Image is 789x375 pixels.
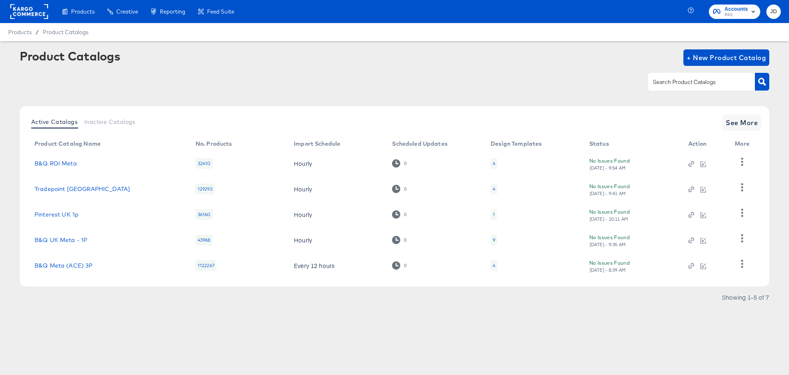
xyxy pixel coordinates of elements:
div: 0 [404,263,407,268]
span: Creative [116,8,138,15]
div: 0 [392,210,406,218]
div: 0 [404,161,407,166]
div: 0 [392,261,406,269]
a: Product Catalogs [43,29,88,35]
span: Inactive Catalogs [84,119,136,125]
div: Product Catalog Name [35,140,101,147]
div: 4 [493,160,495,167]
div: 4 [493,262,495,269]
div: Scheduled Updates [392,140,448,147]
div: 32410 [196,158,213,169]
div: 0 [404,212,407,217]
span: Reporting [160,8,185,15]
div: 4 [491,158,497,169]
div: 4 [493,186,495,192]
a: B&Q ROI Meta [35,160,77,167]
button: JD [766,5,781,19]
input: Search Product Catalogs [651,77,739,87]
div: 4 [491,184,497,194]
div: 0 [392,236,406,244]
div: 0 [392,185,406,193]
span: See More [726,117,758,128]
th: Action [682,137,729,151]
div: Showing 1–5 of 7 [722,294,769,300]
button: See More [722,114,761,131]
div: No. Products [196,140,232,147]
div: 4 [491,260,497,271]
a: B&Q Meta (ACE) 3P [35,262,93,269]
th: More [728,137,759,151]
a: Pinterest UK 1p [35,211,78,218]
a: Tradepoint [GEOGRAPHIC_DATA] [35,186,130,192]
div: 9 [493,237,495,243]
button: + New Product Catalog [683,49,769,66]
div: 0 [404,186,407,192]
td: Every 12 hours [287,253,385,278]
span: Active Catalogs [31,119,78,125]
span: / [32,29,43,35]
div: 1122267 [196,260,217,271]
div: 0 [392,159,406,167]
a: B&Q UK Meta - 1P [35,237,87,243]
div: Import Schedule [294,140,340,147]
span: B&Q [724,12,748,18]
div: 36160 [196,209,213,220]
div: 0 [404,237,407,243]
span: JD [770,7,777,16]
div: 129293 [196,184,215,194]
span: Accounts [724,5,748,14]
span: Products [8,29,32,35]
span: Feed Suite [207,8,234,15]
div: 1 [491,209,497,220]
td: Hourly [287,151,385,176]
div: Product Catalogs [20,49,120,63]
span: + New Product Catalog [687,52,766,63]
td: Hourly [287,176,385,202]
td: Hourly [287,227,385,253]
button: AccountsB&Q [709,5,760,19]
th: Status [583,137,682,151]
td: Hourly [287,202,385,227]
div: 43968 [196,235,213,245]
span: Products [71,8,95,15]
div: 9 [491,235,497,245]
div: Design Templates [491,140,542,147]
div: 1 [493,211,495,218]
